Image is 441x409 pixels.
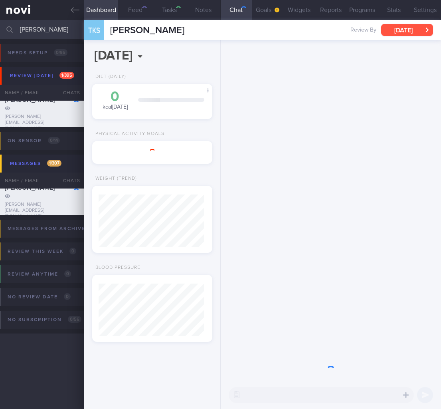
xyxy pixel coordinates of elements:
button: [DATE] [381,24,433,36]
div: Messages [8,158,63,169]
div: Chats [52,173,84,189]
div: [PERSON_NAME][EMAIL_ADDRESS][DOMAIN_NAME] [5,202,79,220]
div: Review this week [6,246,78,257]
div: No review date [6,292,73,302]
div: Needs setup [6,48,69,58]
div: kcal [DATE] [100,90,130,111]
div: Physical Activity Goals [92,131,164,137]
span: 1 / 307 [47,160,61,167]
div: TKS [82,15,106,46]
div: Review anytime [6,269,73,280]
div: Blood Pressure [92,265,140,271]
span: [PERSON_NAME] [110,26,184,35]
span: 1 / 395 [59,72,74,79]
span: 0 [64,270,71,277]
span: 0 / 95 [54,49,67,56]
span: 0 [64,293,71,300]
div: Weight (Trend) [92,176,137,182]
div: Diet (Daily) [92,74,126,80]
div: Chats [52,85,84,101]
div: Messages from Archived [6,223,109,234]
span: 0 [69,248,76,254]
div: [PERSON_NAME][EMAIL_ADDRESS][DOMAIN_NAME] [5,114,79,132]
span: Review By [350,27,376,34]
div: Review [DATE] [8,70,76,81]
span: 0 / 56 [68,316,81,323]
div: 0 [100,90,130,104]
div: On sensor [6,135,62,146]
div: No subscription [6,314,83,325]
span: 0 / 14 [48,137,60,144]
